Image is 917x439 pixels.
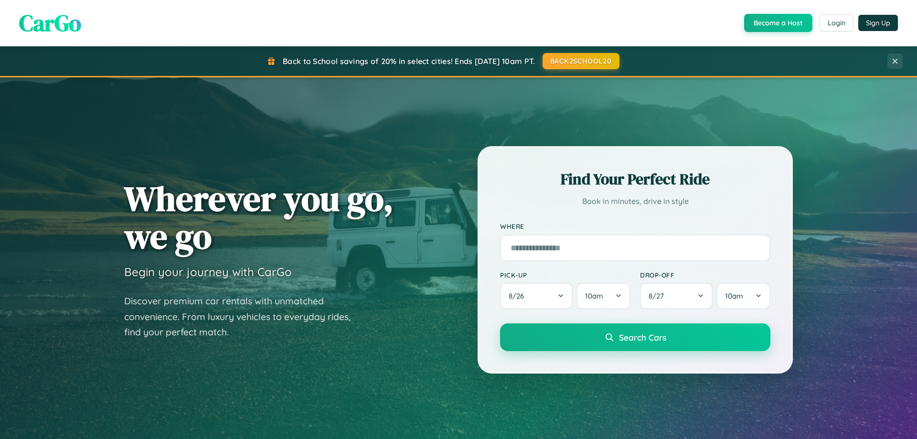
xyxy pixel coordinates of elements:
button: Become a Host [744,14,812,32]
button: Sign Up [858,15,898,31]
h1: Wherever you go, we go [124,180,394,255]
span: Search Cars [619,332,666,343]
button: 10am [576,283,630,309]
button: Search Cars [500,323,770,351]
label: Pick-up [500,271,630,279]
button: 10am [716,283,770,309]
label: Drop-off [640,271,770,279]
button: 8/26 [500,283,573,309]
button: Login [820,14,853,32]
span: 10am [585,291,603,300]
h2: Find Your Perfect Ride [500,169,770,190]
span: 10am [725,291,743,300]
span: 8 / 27 [649,291,669,300]
span: CarGo [19,7,81,39]
p: Discover premium car rentals with unmatched convenience. From luxury vehicles to everyday rides, ... [124,293,363,340]
h3: Begin your journey with CarGo [124,265,292,279]
p: Book in minutes, drive in style [500,194,770,208]
span: Back to School savings of 20% in select cities! Ends [DATE] 10am PT. [283,56,535,66]
span: 8 / 26 [509,291,529,300]
button: BACK2SCHOOL20 [543,53,619,69]
label: Where [500,223,770,231]
button: 8/27 [640,283,713,309]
